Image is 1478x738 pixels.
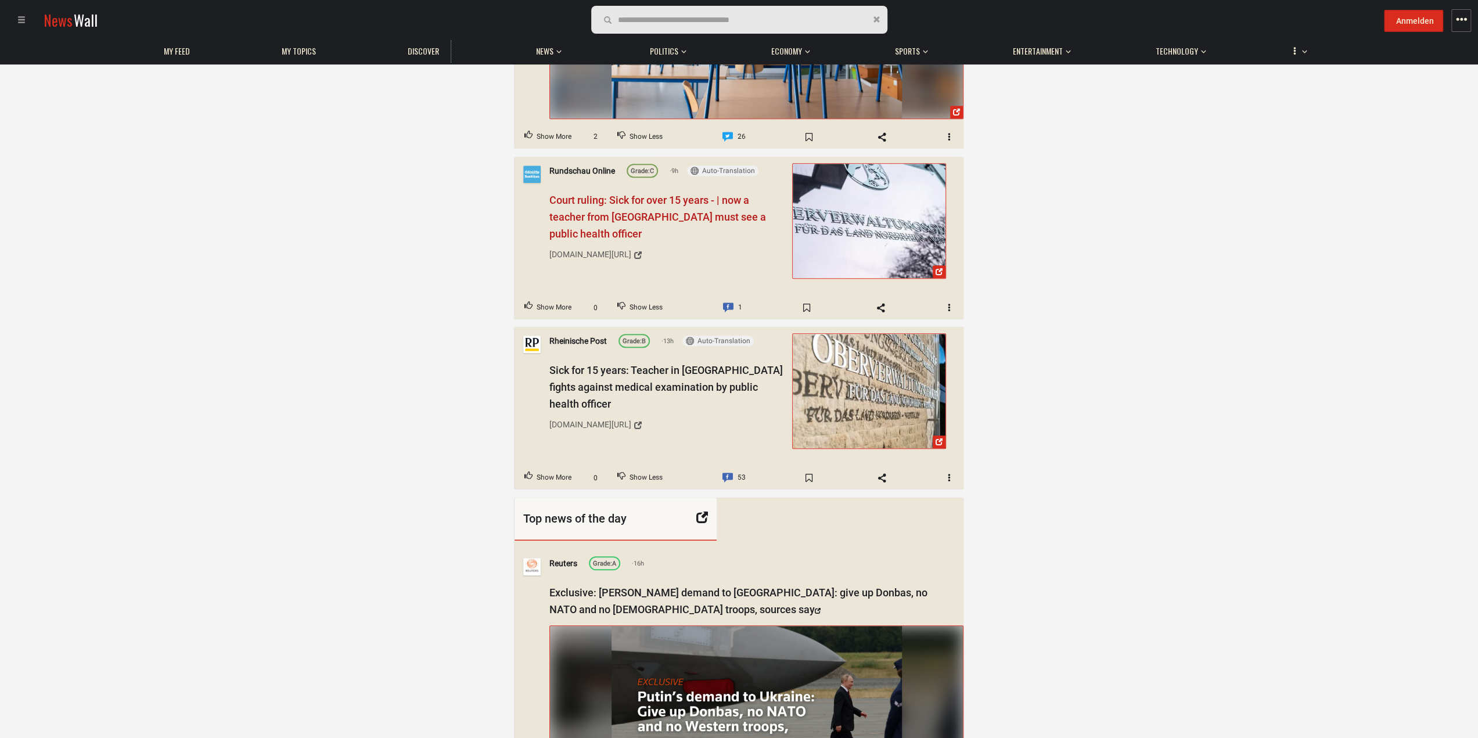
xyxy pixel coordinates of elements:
button: Entertainment [1007,35,1071,63]
span: Share [865,127,899,146]
span: My Feed [164,46,190,56]
a: [DOMAIN_NAME][URL] [549,245,784,265]
span: 13h [661,336,674,347]
button: Downvote [607,467,673,489]
button: Upvote [515,467,581,489]
a: Economy [765,40,808,63]
img: Court ruling: Sick for over 15 years - | now a teacher from North ... [793,163,945,278]
span: Anmelden [1396,16,1434,26]
a: Comment [713,296,752,318]
span: 16h [632,559,644,569]
span: Court ruling: Sick for over 15 years - | now a teacher from [GEOGRAPHIC_DATA] must see a public h... [549,193,766,239]
img: Profile picture of Rundschau Online [523,165,541,182]
span: Grade: [593,560,612,567]
span: Bookmark [792,127,826,146]
div: C [631,166,654,177]
a: Rundschau Online [549,164,615,177]
button: Politics [644,35,686,63]
span: News [536,46,553,56]
div: Top news of the day [515,498,717,541]
span: Show More [537,470,571,485]
a: Grade:C [627,163,658,177]
a: Grade:A [589,556,620,570]
a: Court ruling: Sick for over 15 years - | now a teacher from North ... [792,163,946,278]
button: Technology [1150,35,1206,63]
span: Economy [771,46,802,56]
span: Bookmark [790,298,823,316]
a: Rheinische Post [549,334,607,347]
img: Profile picture of Reuters [523,558,541,575]
span: Sick for 15 years: Teacher in [GEOGRAPHIC_DATA] fights against medical examination by public heal... [549,364,783,410]
a: Technology [1150,40,1204,63]
button: Downvote [607,296,673,318]
span: Entertainment [1013,46,1063,56]
a: Grade:B [618,334,650,348]
img: Sick for 15 years: Teacher in North Rhine-Westphalia fights against ... [793,334,945,448]
a: Sports [889,40,926,63]
span: Politics [650,46,678,56]
span: Share [864,298,898,316]
span: 0 [585,302,606,313]
span: Bookmark [792,469,826,487]
a: NewsWall [44,9,98,31]
img: Profile picture of Rheinische Post [523,336,541,353]
a: Entertainment [1007,40,1069,63]
span: 26 [737,129,745,144]
span: News [44,9,73,31]
span: Show More [537,300,571,315]
div: [DOMAIN_NAME][URL] [549,248,631,261]
span: 53 [737,470,745,485]
span: Grade: [631,167,650,175]
span: Share [865,469,899,487]
a: News [530,40,559,63]
a: Sick for 15 years: Teacher in North Rhine-Westphalia fights against ... [792,333,946,449]
a: Comment [712,467,755,489]
a: Exclusive: [PERSON_NAME] demand to [GEOGRAPHIC_DATA]: give up Donbas, no NATO and no [DEMOGRAPHIC... [549,586,927,615]
button: Upvote [515,126,581,148]
button: Downvote [607,126,673,148]
span: 0 [585,473,606,484]
span: Sports [895,46,920,56]
button: Auto-Translation [687,165,758,175]
span: 1 [738,300,742,315]
button: Upvote [515,296,581,318]
span: 9h [670,165,678,176]
button: News [530,35,565,63]
div: [DOMAIN_NAME][URL] [549,418,631,431]
span: Show More [537,129,571,145]
span: Show Less [630,300,663,315]
span: Wall [74,9,98,31]
button: Anmelden [1384,10,1443,32]
div: A [593,559,616,569]
a: Politics [644,40,684,63]
span: Grade: [623,337,642,345]
button: Sports [889,35,928,63]
span: Show Less [630,129,663,145]
a: [DOMAIN_NAME][URL] [549,415,784,435]
button: Auto-Translation [682,336,754,346]
a: Comment [712,125,755,147]
button: Economy [765,35,810,63]
span: My topics [282,46,316,56]
span: Discover [408,46,439,56]
span: Technology [1156,46,1198,56]
span: 2 [585,131,606,142]
div: B [623,336,646,347]
span: Show Less [630,470,663,485]
a: Reuters [549,557,577,570]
